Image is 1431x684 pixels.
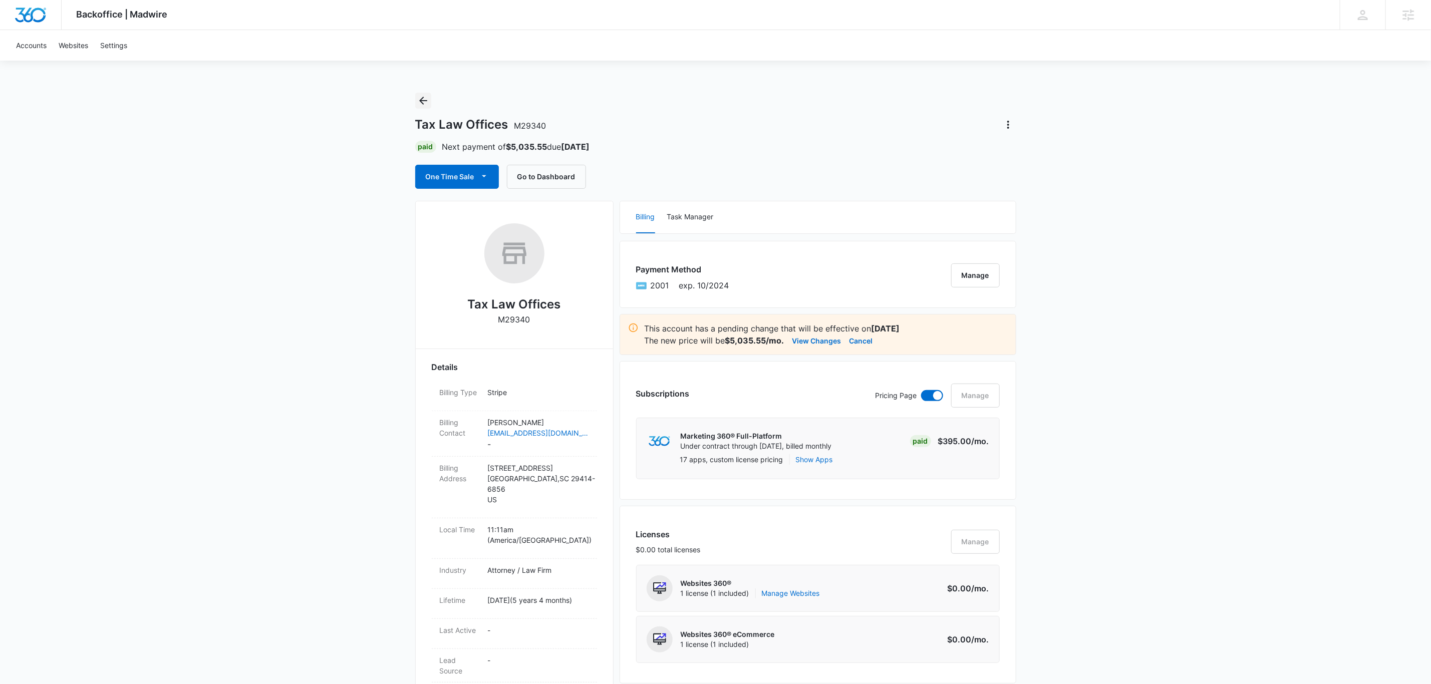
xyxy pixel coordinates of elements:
div: Billing Contact[PERSON_NAME][EMAIL_ADDRESS][DOMAIN_NAME]- [432,411,597,457]
p: Stripe [488,387,589,398]
div: Paid [910,435,931,447]
dt: Billing Contact [440,417,480,438]
dt: Last Active [440,625,480,635]
p: - [488,655,589,665]
span: 1 license (1 included) [681,588,820,598]
button: Task Manager [667,201,714,233]
div: Billing Address[STREET_ADDRESS][GEOGRAPHIC_DATA],SC 29414-6856US [432,457,597,518]
button: View Changes [792,334,841,347]
strong: [DATE] [872,323,900,333]
span: /mo. [972,583,989,593]
strong: $5,035.55 [506,142,547,152]
dt: Industry [440,565,480,575]
strong: $5,035.55/mo. [725,335,784,346]
p: [DATE] ( 5 years 4 months ) [488,595,589,605]
button: Actions [1000,117,1016,133]
span: Backoffice | Madwire [77,9,168,20]
p: $0.00 [942,633,989,645]
span: /mo. [972,634,989,644]
p: [STREET_ADDRESS] [GEOGRAPHIC_DATA] , SC 29414-6856 US [488,463,589,505]
button: Manage [951,263,1000,287]
p: The new price will be [645,334,784,347]
dt: Billing Type [440,387,480,398]
a: Manage Websites [762,588,820,598]
h2: Tax Law Offices [468,295,561,313]
h1: Tax Law Offices [415,117,546,132]
div: IndustryAttorney / Law Firm [432,559,597,589]
p: This account has a pending change that will be effective on [645,322,1008,334]
strong: [DATE] [561,142,590,152]
a: [EMAIL_ADDRESS][DOMAIN_NAME] [488,428,589,438]
div: Billing TypeStripe [432,381,597,411]
h3: Payment Method [636,263,729,275]
div: Last Active- [432,619,597,649]
h3: Licenses [636,528,701,540]
dt: Lead Source [440,655,480,676]
a: Settings [94,30,133,61]
a: Websites [53,30,94,61]
span: exp. 10/2024 [679,279,729,291]
button: Show Apps [796,454,833,465]
span: Details [432,361,458,373]
p: Websites 360® eCommerce [681,629,775,639]
p: $0.00 [942,582,989,594]
p: M29340 [498,313,530,325]
a: Accounts [10,30,53,61]
button: Cancel [849,334,873,347]
div: Paid [415,141,436,153]
img: marketing360Logo [649,436,670,447]
button: Back [415,93,431,109]
span: M29340 [514,121,546,131]
p: 11:11am ( America/[GEOGRAPHIC_DATA] ) [488,524,589,545]
div: Lifetime[DATE](5 years 4 months) [432,589,597,619]
p: $0.00 total licenses [636,544,701,555]
p: Websites 360® [681,578,820,588]
button: Go to Dashboard [507,165,586,189]
h3: Subscriptions [636,388,690,400]
button: One Time Sale [415,165,499,189]
dt: Local Time [440,524,480,535]
span: 1 license (1 included) [681,639,775,649]
dt: Billing Address [440,463,480,484]
p: [PERSON_NAME] [488,417,589,428]
p: Under contract through [DATE], billed monthly [681,441,832,451]
div: Lead Source- [432,649,597,682]
span: American Express ending with [651,279,669,291]
p: Pricing Page [876,390,917,401]
p: Marketing 360® Full-Platform [681,431,832,441]
p: $395.00 [938,435,989,447]
p: Next payment of due [442,141,590,153]
p: Attorney / Law Firm [488,565,589,575]
div: Local Time11:11am (America/[GEOGRAPHIC_DATA]) [432,518,597,559]
span: /mo. [972,436,989,446]
dt: Lifetime [440,595,480,605]
p: - [488,625,589,635]
dd: - [488,417,589,450]
button: Billing [636,201,655,233]
p: 17 apps, custom license pricing [680,454,783,465]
